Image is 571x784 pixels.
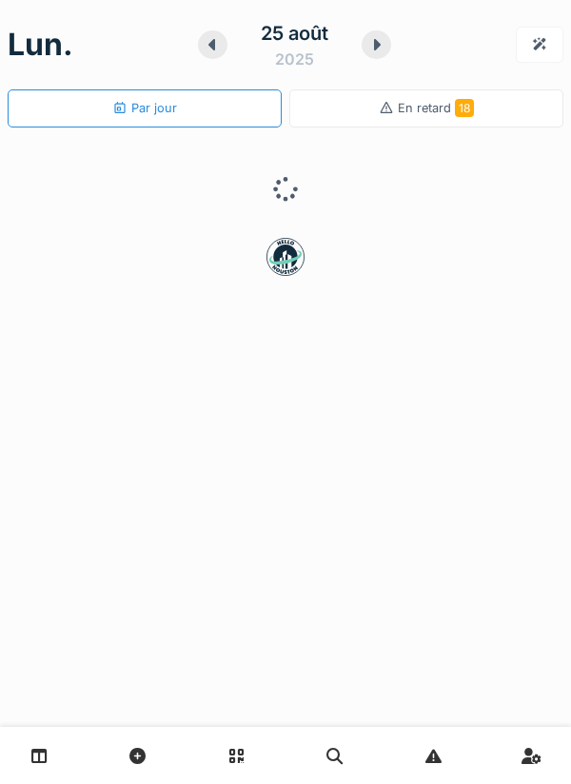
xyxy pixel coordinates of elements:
img: badge-BVDL4wpA.svg [266,238,305,276]
div: 25 août [261,19,328,48]
span: En retard [398,101,474,115]
div: 2025 [275,48,314,70]
div: Par jour [112,99,177,117]
h1: lun. [8,27,73,63]
span: 18 [455,99,474,117]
